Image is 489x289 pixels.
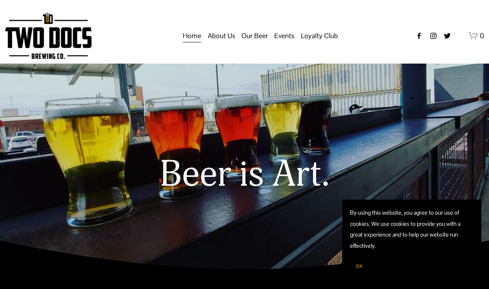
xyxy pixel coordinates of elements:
[5,154,484,195] h1: Beer is Art.
[274,29,294,43] a: folder dropdown
[480,31,484,40] span: 0
[350,259,368,274] button: OK
[241,29,268,43] a: folder dropdown
[208,29,235,43] a: folder dropdown
[350,207,474,251] p: By using this website, you agree to our use of cookies. We use cookies to provide you with a grea...
[183,29,201,43] a: Home
[208,29,235,42] span: About Us
[241,29,268,42] span: Our Beer
[443,32,451,40] a: twitter-unauth
[301,29,338,43] a: folder dropdown
[5,12,92,59] img: Two Docs Brewing Co.
[356,263,363,269] span: OK
[469,31,484,40] a: 0 items in cart
[415,32,423,40] a: Facebook
[430,32,437,40] a: instagram-unauth
[274,29,294,42] span: Events
[301,29,338,42] span: Loyalty Club
[342,200,481,281] section: Cookie banner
